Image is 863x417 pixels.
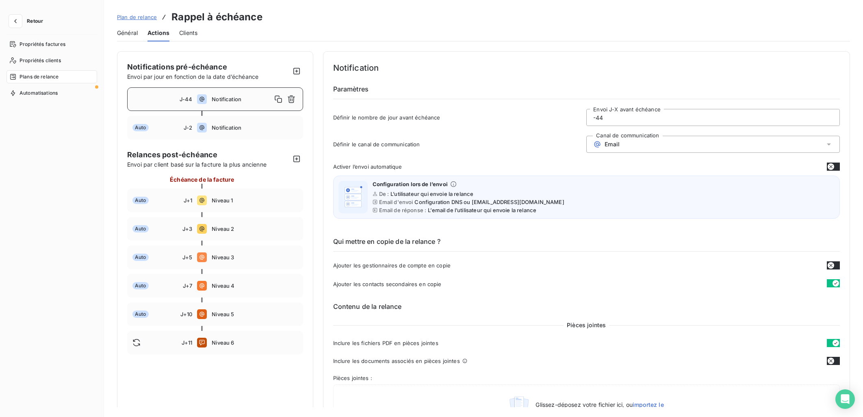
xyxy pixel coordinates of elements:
[7,54,97,67] a: Propriétés clients
[20,89,58,97] span: Automatisations
[127,160,290,169] span: Envoi par client basé sur la facture la plus ancienne
[333,84,840,99] h6: Paramètres
[180,311,193,317] span: J+10
[127,63,227,71] span: Notifications pré-échéance
[212,339,297,346] span: Niveau 6
[132,311,149,318] span: Auto
[182,226,192,232] span: J+3
[132,197,149,204] span: Auto
[333,302,840,311] h6: Contenu de la relance
[390,191,473,197] span: L’utilisateur qui envoie la relance
[379,207,427,213] span: Email de réponse :
[170,175,234,184] span: Échéance de la facture
[564,321,609,329] span: Pièces jointes
[127,149,290,160] span: Relances post-échéance
[27,19,43,24] span: Retour
[184,197,192,204] span: J+1
[20,57,61,64] span: Propriétés clients
[7,70,97,83] a: Plans de relance
[117,29,138,37] span: Général
[333,375,840,381] span: Pièces jointes :
[333,61,840,74] h4: Notification
[117,13,157,21] a: Plan de relance
[20,41,65,48] span: Propriétés factures
[147,29,169,37] span: Actions
[127,73,258,80] span: Envoi par jour en fonction de la date d’échéance
[333,114,587,121] span: Définir le nombre de jour avant échéance
[333,262,451,269] span: Ajouter les gestionnaires de compte en copie
[373,181,448,187] span: Configuration lors de l’envoi
[333,281,442,287] span: Ajouter les contacts secondaires en copie
[414,199,564,205] span: Configuration DNS ou [EMAIL_ADDRESS][DOMAIN_NAME]
[333,340,438,346] span: Inclure les fichiers PDF en pièces jointes
[333,237,840,252] h6: Qui mettre en copie de la relance ?
[184,124,192,131] span: J-2
[212,311,297,317] span: Niveau 5
[212,226,297,232] span: Niveau 2
[212,254,297,261] span: Niveau 3
[180,96,193,102] span: J-44
[171,10,262,24] h3: Rappel à échéance
[179,29,197,37] span: Clients
[633,401,664,408] span: importez le
[333,163,402,170] span: Activer l’envoi automatique
[7,38,97,51] a: Propriétés factures
[379,191,389,197] span: De :
[182,339,193,346] span: J+11
[132,254,149,261] span: Auto
[605,141,620,148] span: Email
[536,401,664,408] span: Glissez-déposez votre fichier ici, ou
[132,124,149,131] span: Auto
[333,358,460,364] span: Inclure les documents associés en pièces jointes
[340,184,366,210] img: illustration helper email
[212,124,297,131] span: Notification
[835,389,855,409] div: Open Intercom Messenger
[182,254,192,261] span: J+5
[428,207,536,213] span: L’email de l’utilisateur qui envoie la relance
[132,282,149,289] span: Auto
[212,282,297,289] span: Niveau 4
[7,15,50,28] button: Retour
[379,199,413,205] span: Email d'envoi
[132,225,149,232] span: Auto
[183,282,192,289] span: J+7
[333,141,587,148] span: Définir le canal de communication
[20,73,59,80] span: Plans de relance
[509,395,529,414] img: illustration
[212,96,271,102] span: Notification
[117,14,157,20] span: Plan de relance
[7,87,97,100] a: Automatisations
[212,197,297,204] span: Niveau 1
